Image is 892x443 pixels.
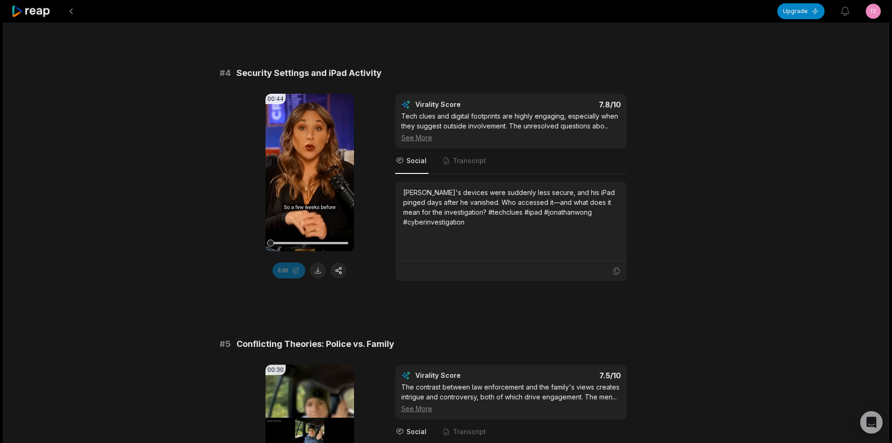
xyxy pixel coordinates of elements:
[453,427,486,436] span: Transcript
[265,94,354,251] video: Your browser does not support mp4 format.
[415,371,516,380] div: Virality Score
[415,100,516,109] div: Virality Score
[401,382,621,413] div: The contrast between law enforcement and the family's views creates intrigue and controversy, bot...
[395,149,627,174] nav: Tabs
[401,404,621,413] div: See More
[520,100,621,109] div: 7.8 /10
[273,263,305,278] button: Edit
[401,133,621,143] div: See More
[860,411,883,434] div: Open Intercom Messenger
[403,188,619,227] div: [PERSON_NAME]'s devices were suddenly less secure, and his iPad pinged days after he vanished. Wh...
[406,156,427,165] span: Social
[520,371,621,380] div: 7.5 /10
[401,111,621,143] div: Tech clues and digital footprints are highly engaging, especially when they suggest outside invol...
[777,3,825,19] button: Upgrade
[220,67,231,80] span: # 4
[236,67,382,80] span: Security Settings and iPad Activity
[236,338,394,351] span: Conflicting Theories: Police vs. Family
[406,427,427,436] span: Social
[220,338,231,351] span: # 5
[453,156,486,165] span: Transcript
